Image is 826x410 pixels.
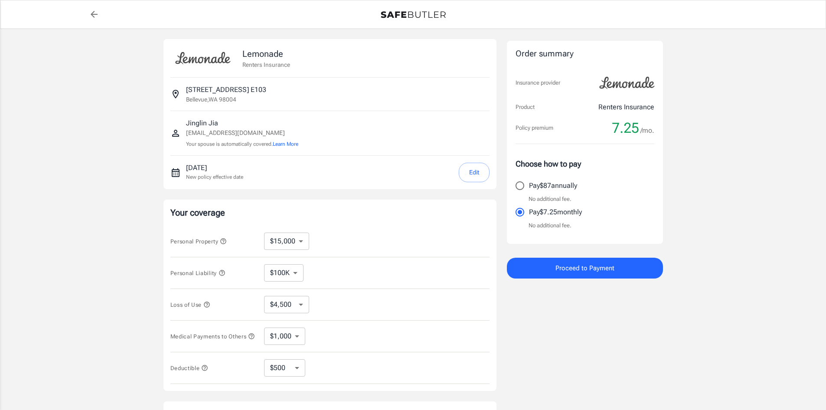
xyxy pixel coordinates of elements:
p: Renters Insurance [242,60,290,69]
p: Policy premium [516,124,553,132]
button: Edit [459,163,490,182]
img: Back to quotes [381,11,446,18]
p: [DATE] [186,163,243,173]
p: Insurance provider [516,79,560,87]
svg: Insured person [170,128,181,138]
button: Proceed to Payment [507,258,663,279]
p: Jinglin Jia [186,118,298,128]
p: Renters Insurance [598,102,654,112]
button: Medical Payments to Others [170,331,255,341]
button: Deductible [170,363,209,373]
p: Product [516,103,535,112]
span: /mo. [640,125,654,137]
p: New policy effective date [186,173,243,181]
div: Order summary [516,48,654,60]
p: Your coverage [170,207,490,219]
p: Lemonade [242,47,290,60]
span: Deductible [170,365,209,371]
p: No additional fee. [529,195,571,203]
span: Proceed to Payment [555,262,614,274]
span: 7.25 [612,119,639,137]
button: Personal Liability [170,268,225,278]
p: Bellevue , WA 98004 [186,95,236,104]
img: Lemonade [170,46,235,70]
p: Pay $87 annually [529,180,577,191]
span: Personal Liability [170,270,225,276]
a: back to quotes [85,6,103,23]
svg: New policy start date [170,167,181,178]
p: Your spouse is automatically covered. [186,140,298,148]
button: Loss of Use [170,299,210,310]
p: [EMAIL_ADDRESS][DOMAIN_NAME] [186,128,298,138]
button: Learn More [273,140,298,148]
span: Medical Payments to Others [170,333,255,340]
p: No additional fee. [529,221,571,230]
p: Choose how to pay [516,158,654,170]
button: Personal Property [170,236,227,246]
span: Loss of Use [170,302,210,308]
img: Lemonade [594,71,659,95]
svg: Insured address [170,89,181,99]
p: [STREET_ADDRESS] E103 [186,85,266,95]
span: Personal Property [170,238,227,245]
p: Pay $7.25 monthly [529,207,582,217]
